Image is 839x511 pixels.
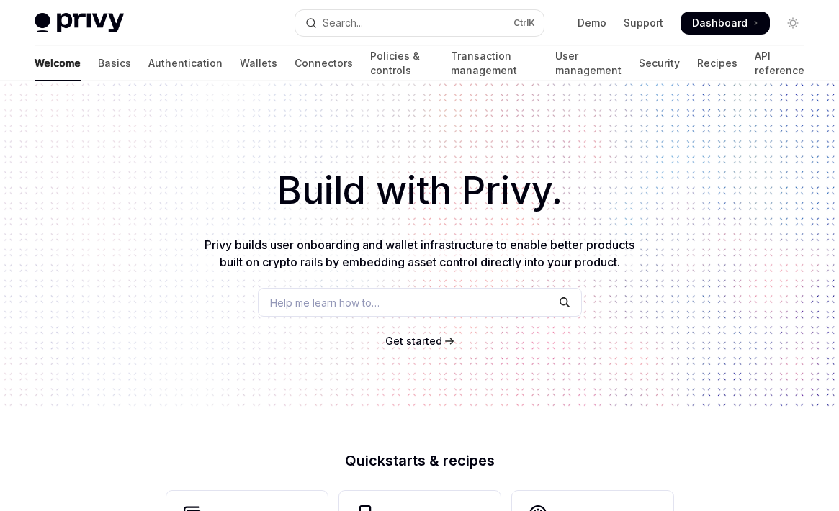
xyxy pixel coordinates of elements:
a: Wallets [240,46,277,81]
a: Authentication [148,46,223,81]
a: Recipes [697,46,737,81]
a: API reference [755,46,804,81]
a: Security [639,46,680,81]
a: Connectors [295,46,353,81]
span: Dashboard [692,16,748,30]
span: Get started [385,335,442,347]
a: Transaction management [451,46,538,81]
a: Get started [385,334,442,348]
button: Toggle dark mode [781,12,804,35]
a: Demo [578,16,606,30]
span: Ctrl K [513,17,535,29]
a: Policies & controls [370,46,434,81]
span: Help me learn how to… [270,295,380,310]
span: Privy builds user onboarding and wallet infrastructure to enable better products built on crypto ... [205,238,634,269]
img: light logo [35,13,124,33]
div: Search... [323,14,363,32]
a: Dashboard [681,12,770,35]
button: Open search [295,10,544,36]
a: Basics [98,46,131,81]
a: User management [555,46,622,81]
a: Support [624,16,663,30]
h1: Build with Privy. [23,163,816,219]
a: Welcome [35,46,81,81]
h2: Quickstarts & recipes [166,453,673,468]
